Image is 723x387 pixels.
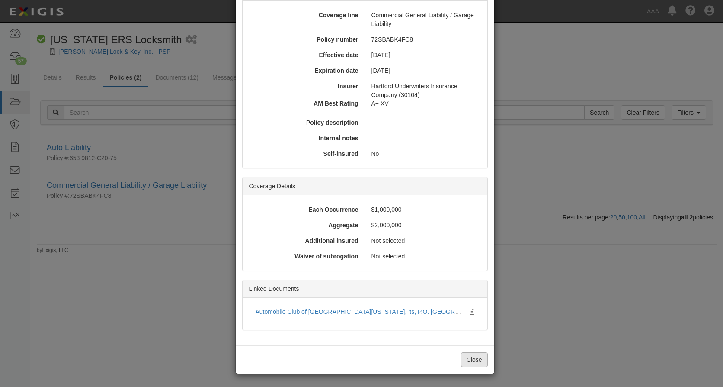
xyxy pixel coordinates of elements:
[243,177,487,195] div: Coverage Details
[246,221,365,229] div: Aggregate
[246,118,365,127] div: Policy description
[246,82,365,90] div: Insurer
[365,236,484,245] div: Not selected
[365,11,484,28] div: Commercial General Liability / Garage Liability
[365,205,484,214] div: $1,000,000
[246,205,365,214] div: Each Occurrence
[365,149,484,158] div: No
[246,66,365,75] div: Expiration date
[246,51,365,59] div: Effective date
[365,221,484,229] div: $2,000,000
[243,280,487,298] div: Linked Documents
[256,307,463,316] div: Automobile Club of Southern California, its, P.O. Box 947, Murrieta, CA, 92564(2).pdf
[246,134,365,142] div: Internal notes
[246,35,365,44] div: Policy number
[365,99,487,108] div: A+ XV
[461,352,488,367] button: Close
[365,252,484,261] div: Not selected
[365,82,484,99] div: Hartford Underwriters Insurance Company (30104)
[246,252,365,261] div: Waiver of subrogation
[365,51,484,59] div: [DATE]
[243,99,365,108] div: AM Best Rating
[246,236,365,245] div: Additional insured
[365,66,484,75] div: [DATE]
[365,35,484,44] div: 72SBABK4FC8
[246,149,365,158] div: Self-insured
[256,308,512,315] a: Automobile Club of [GEOGRAPHIC_DATA][US_STATE], its, P.O. [GEOGRAPHIC_DATA](2).pdf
